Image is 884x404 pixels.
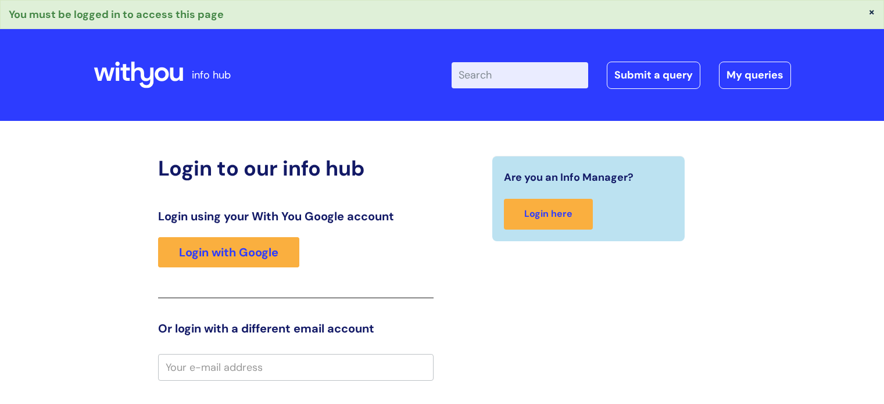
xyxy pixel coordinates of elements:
[719,62,791,88] a: My queries
[158,156,434,181] h2: Login to our info hub
[607,62,700,88] a: Submit a query
[158,237,299,267] a: Login with Google
[868,6,875,17] button: ×
[158,354,434,381] input: Your e-mail address
[158,209,434,223] h3: Login using your With You Google account
[504,199,593,230] a: Login here
[504,168,634,187] span: Are you an Info Manager?
[452,62,588,88] input: Search
[158,321,434,335] h3: Or login with a different email account
[192,66,231,84] p: info hub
